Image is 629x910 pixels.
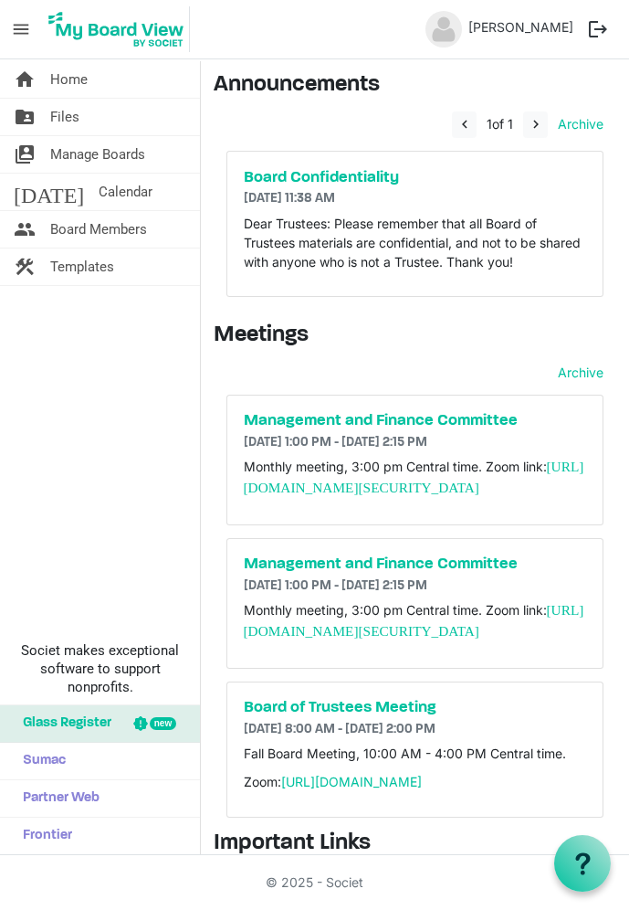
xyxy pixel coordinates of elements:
[551,363,603,382] a: Archive
[528,116,544,132] span: navigate_next
[244,600,587,642] p: Monthly meeting, 3:00 pm Central time. Zoom link:
[14,99,36,135] span: folder_shared
[244,192,335,206] span: [DATE] 11:38 AM
[452,111,477,138] button: navigate_before
[14,136,36,173] span: switch_account
[43,6,196,52] a: My Board View Logo
[8,641,192,696] span: Societ makes exceptional software to support nonprofits.
[244,698,587,717] a: Board of Trustees Meeting
[50,249,114,285] span: Templates
[99,174,152,210] span: Calendar
[14,249,36,285] span: construction
[214,323,616,349] h3: Meetings
[214,831,616,857] h3: Important Links
[50,136,145,173] span: Manage Boards
[244,214,587,271] p: Dear Trustees: Please remember that all Board of Trustees materials are confidential, and not to ...
[50,61,88,98] span: Home
[462,11,580,43] a: [PERSON_NAME]
[14,211,36,248] span: people
[266,874,363,890] a: © 2025 - Societ
[244,744,587,763] p: Fall Board Meeting, 10:00 AM - 4:00 PM Central time.
[523,111,548,138] button: navigate_next
[244,436,587,451] h6: [DATE] 1:00 PM - [DATE] 2:15 PM
[244,457,587,499] p: Monthly meeting, 3:00 pm Central time. Zoom link:
[425,11,462,48] img: no-profile-picture.svg
[487,116,513,132] span: of 1
[244,579,587,595] h6: [DATE] 1:00 PM - [DATE] 2:15 PM
[14,61,36,98] span: home
[244,555,587,574] a: Management and Finance Committee
[580,11,616,48] button: logout
[214,72,616,99] h3: Announcements
[50,99,79,135] span: Files
[244,723,587,738] h6: [DATE] 8:00 AM - [DATE] 2:00 PM
[14,743,66,779] span: Sumac
[244,168,587,187] a: Board Confidentiality
[14,705,111,742] span: Glass Register
[4,12,38,47] span: menu
[43,6,190,52] img: My Board View Logo
[281,774,422,789] a: [URL][DOMAIN_NAME]
[244,772,587,791] p: Zoom:
[14,818,72,854] span: Frontier
[244,411,587,430] a: Management and Finance Committee
[456,116,473,132] span: navigate_before
[487,116,492,132] span: 1
[14,780,100,817] span: Partner Web
[14,174,84,210] span: [DATE]
[50,211,147,248] span: Board Members
[551,116,603,132] a: Archive
[150,717,176,730] div: new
